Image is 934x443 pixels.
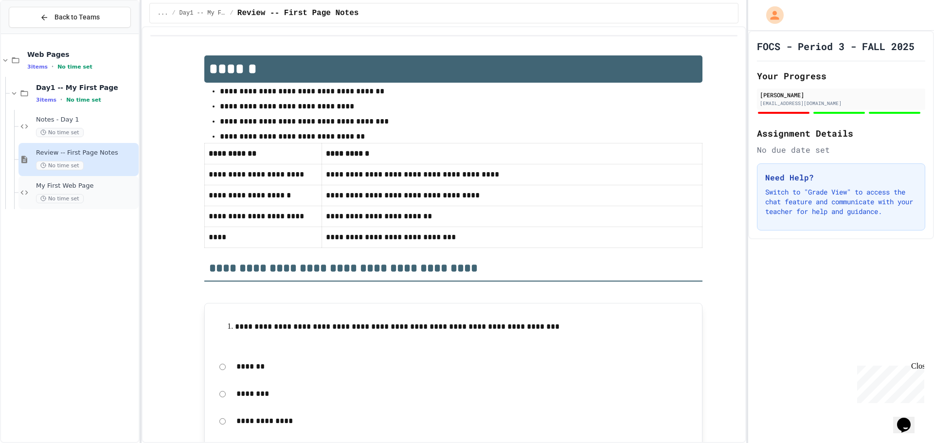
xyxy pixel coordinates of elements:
div: No due date set [757,144,925,156]
div: [EMAIL_ADDRESS][DOMAIN_NAME] [760,100,922,107]
div: [PERSON_NAME] [760,90,922,99]
h2: Your Progress [757,69,925,83]
div: Chat with us now!Close [4,4,67,62]
span: Web Pages [27,50,137,59]
iframe: chat widget [893,404,924,433]
span: No time set [36,128,84,137]
h3: Need Help? [765,172,917,183]
span: My First Web Page [36,182,137,190]
span: No time set [57,64,92,70]
div: My Account [756,4,786,26]
span: No time set [36,161,84,170]
iframe: chat widget [853,362,924,403]
span: No time set [36,194,84,203]
button: Back to Teams [9,7,131,28]
span: • [60,96,62,104]
span: Review -- First Page Notes [36,149,137,157]
span: 3 items [27,64,48,70]
h2: Assignment Details [757,126,925,140]
span: ... [158,9,168,17]
span: Notes - Day 1 [36,116,137,124]
span: 3 items [36,97,56,103]
h1: FOCS - Period 3 - FALL 2025 [757,39,915,53]
span: / [230,9,233,17]
span: Day1 -- My First Page [180,9,226,17]
span: / [172,9,175,17]
span: No time set [66,97,101,103]
span: Day1 -- My First Page [36,83,137,92]
p: Switch to "Grade View" to access the chat feature and communicate with your teacher for help and ... [765,187,917,216]
span: Review -- First Page Notes [237,7,359,19]
span: Back to Teams [54,12,100,22]
span: • [52,63,54,71]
